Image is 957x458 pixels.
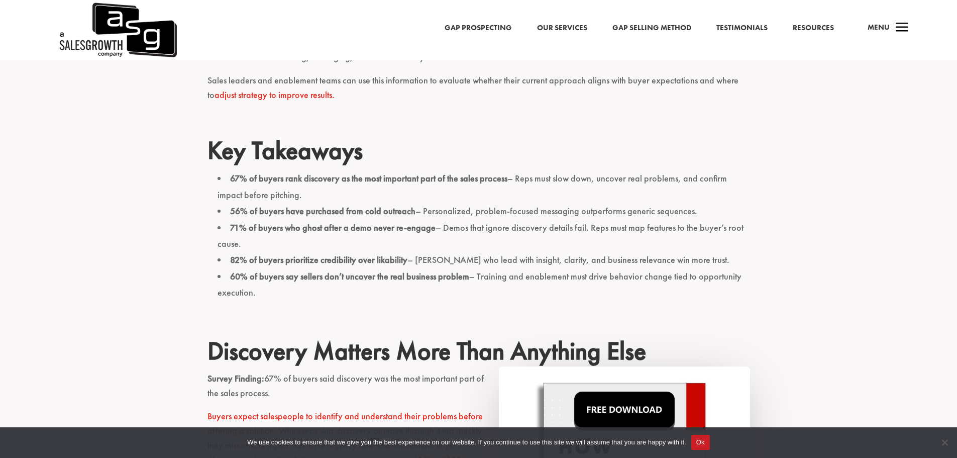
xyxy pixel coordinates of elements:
[612,22,691,35] a: Gap Selling Method
[207,135,750,170] h2: Key Takeaways
[218,252,750,268] li: – [PERSON_NAME] who lead with insight, clarity, and business relevance win more trust.
[868,22,890,32] span: Menu
[230,222,436,233] strong: 71% of buyers who ghost after a demo never re-engage
[218,220,750,252] li: – Demos that ignore discovery details fail. Reps must map features to the buyer’s root cause.
[230,254,407,265] strong: 82% of buyers prioritize credibility over likability
[892,18,912,38] span: a
[230,270,469,282] strong: 60% of buyers say sellers don’t uncover the real business problem
[218,170,750,203] li: – Reps must slow down, uncover real problems, and confirm impact before pitching.
[230,172,507,184] strong: 67% of buyers rank discovery as the most important part of the sales process
[691,435,710,450] button: Ok
[207,410,483,436] a: Buyers expect salespeople to identify and understand their problems before offering a solution
[218,203,750,219] li: – Personalized, problem-focused messaging outperforms generic sequences.
[793,22,834,35] a: Resources
[207,336,750,371] h2: Discovery Matters More Than Anything Else
[445,22,512,35] a: Gap Prospecting
[207,372,750,410] p: 67% of buyers said discovery was the most important part of the sales process.
[939,437,949,447] span: No
[218,268,750,301] li: – Training and enablement must drive behavior change tied to opportunity execution.
[207,373,264,384] strong: Survey Finding:
[230,205,415,217] strong: 56% of buyers have purchased from cold outreach
[207,73,750,112] p: Sales leaders and enablement teams can use this information to evaluate whether their current app...
[215,89,335,101] a: adjust strategy to improve results.
[537,22,587,35] a: Our Services
[247,437,686,447] span: We use cookies to ensure that we give you the best experience on our website. If you continue to ...
[716,22,768,35] a: Testimonials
